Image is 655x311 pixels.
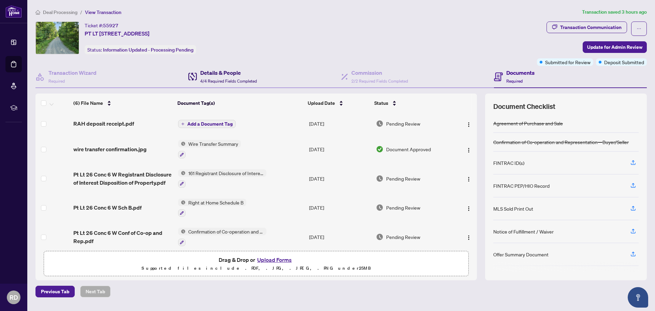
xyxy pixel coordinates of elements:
span: Drag & Drop orUpload FormsSupported files include .PDF, .JPG, .JPEG, .PNG under25MB [44,251,468,277]
img: Document Status [376,233,383,241]
td: [DATE] [306,135,373,164]
span: 4/4 Required Fields Completed [200,79,257,84]
span: Pending Review [386,120,420,127]
img: Logo [466,206,471,211]
span: 161 Registrant Disclosure of Interest - Disposition ofProperty [186,169,266,177]
li: / [80,8,82,16]
th: Status [372,94,452,113]
img: Status Icon [178,140,186,147]
th: Upload Date [305,94,372,113]
span: Add a Document Tag [187,122,233,126]
div: Agreement of Purchase and Sale [493,119,563,127]
span: Document Checklist [493,102,555,111]
img: Status Icon [178,228,186,235]
button: Logo [463,118,474,129]
div: Notice of Fulfillment / Waiver [493,228,554,235]
button: Status Icon161 Registrant Disclosure of Interest - Disposition ofProperty [178,169,266,188]
span: Previous Tab [41,286,69,297]
div: MLS Sold Print Out [493,205,533,212]
th: (6) File Name [71,94,175,113]
article: Transaction saved 3 hours ago [582,8,647,16]
span: Deal Processing [43,9,77,15]
button: Add a Document Tag [178,119,236,128]
td: [DATE] [306,113,373,135]
img: IMG-40662419_1.jpg [36,22,79,54]
h4: Details & People [200,69,257,77]
span: Deposit Submitted [604,58,644,66]
button: Upload Forms [255,255,294,264]
button: Add a Document Tag [178,120,236,128]
img: Logo [466,147,471,153]
td: [DATE] [306,164,373,193]
img: logo [5,5,22,18]
div: FINTRAC ID(s) [493,159,524,167]
h4: Documents [506,69,535,77]
img: Document Status [376,204,383,211]
button: Transaction Communication [547,22,627,33]
h4: Transaction Wizard [48,69,97,77]
span: Pending Review [386,233,420,241]
img: Logo [466,122,471,127]
span: Right at Home Schedule B [186,199,246,206]
button: Status IconWire Transfer Summary [178,140,241,158]
img: Logo [466,235,471,240]
div: Ticket #: [85,22,118,29]
button: Previous Tab [35,286,75,297]
span: Wire Transfer Summary [186,140,241,147]
th: Document Tag(s) [175,94,305,113]
span: ellipsis [637,26,641,31]
td: [DATE] [306,193,373,223]
td: [DATE] [306,222,373,252]
span: Pending Review [386,175,420,182]
span: Required [48,79,65,84]
span: Document Approved [386,145,431,153]
div: Status: [85,45,196,54]
span: 55927 [103,23,118,29]
div: Transaction Communication [560,22,622,33]
button: Status IconRight at Home Schedule B [178,199,246,217]
span: 2/2 Required Fields Completed [351,79,408,84]
button: Logo [463,173,474,184]
button: Next Tab [80,286,111,297]
span: Confirmation of Co-operation and Representation—Buyer/Seller [186,228,266,235]
span: Submitted for Review [545,58,591,66]
img: Document Status [376,175,383,182]
button: Update for Admin Review [583,41,647,53]
span: Pt Lt 26 Conc 6 W Conf of Co-op and Rep.pdf [73,229,173,245]
div: Offer Summary Document [493,251,549,258]
span: Pt Lt 26 Conc 6 W Registrant Disclosure of Interest Disposition of Property.pdf [73,170,173,187]
img: Logo [466,176,471,182]
img: Document Status [376,120,383,127]
span: home [35,10,40,15]
span: RAH deposit receipt.pdf [73,119,134,128]
button: Logo [463,144,474,155]
span: RD [10,293,18,302]
button: Status IconConfirmation of Co-operation and Representation—Buyer/Seller [178,228,266,246]
span: Status [374,99,388,107]
span: Update for Admin Review [587,42,642,53]
span: (6) File Name [73,99,103,107]
span: Upload Date [308,99,335,107]
span: wire transfer confirmation.jpg [73,145,147,153]
span: Required [506,79,523,84]
span: Pending Review [386,204,420,211]
img: Document Status [376,145,383,153]
button: Logo [463,231,474,242]
span: Pt Lt 26 Conc 6 W Sch B.pdf [73,203,142,212]
h4: Commission [351,69,408,77]
span: Information Updated - Processing Pending [103,47,193,53]
img: Status Icon [178,169,186,177]
span: View Transaction [85,9,121,15]
div: FINTRAC PEP/HIO Record [493,182,550,189]
button: Logo [463,202,474,213]
button: Open asap [628,287,648,308]
span: plus [181,122,185,126]
p: Supported files include .PDF, .JPG, .JPEG, .PNG under 25 MB [48,264,464,272]
div: Confirmation of Co-operation and Representation—Buyer/Seller [493,138,629,146]
span: PT LT [STREET_ADDRESS] [85,29,149,38]
img: Status Icon [178,199,186,206]
span: Drag & Drop or [219,255,294,264]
